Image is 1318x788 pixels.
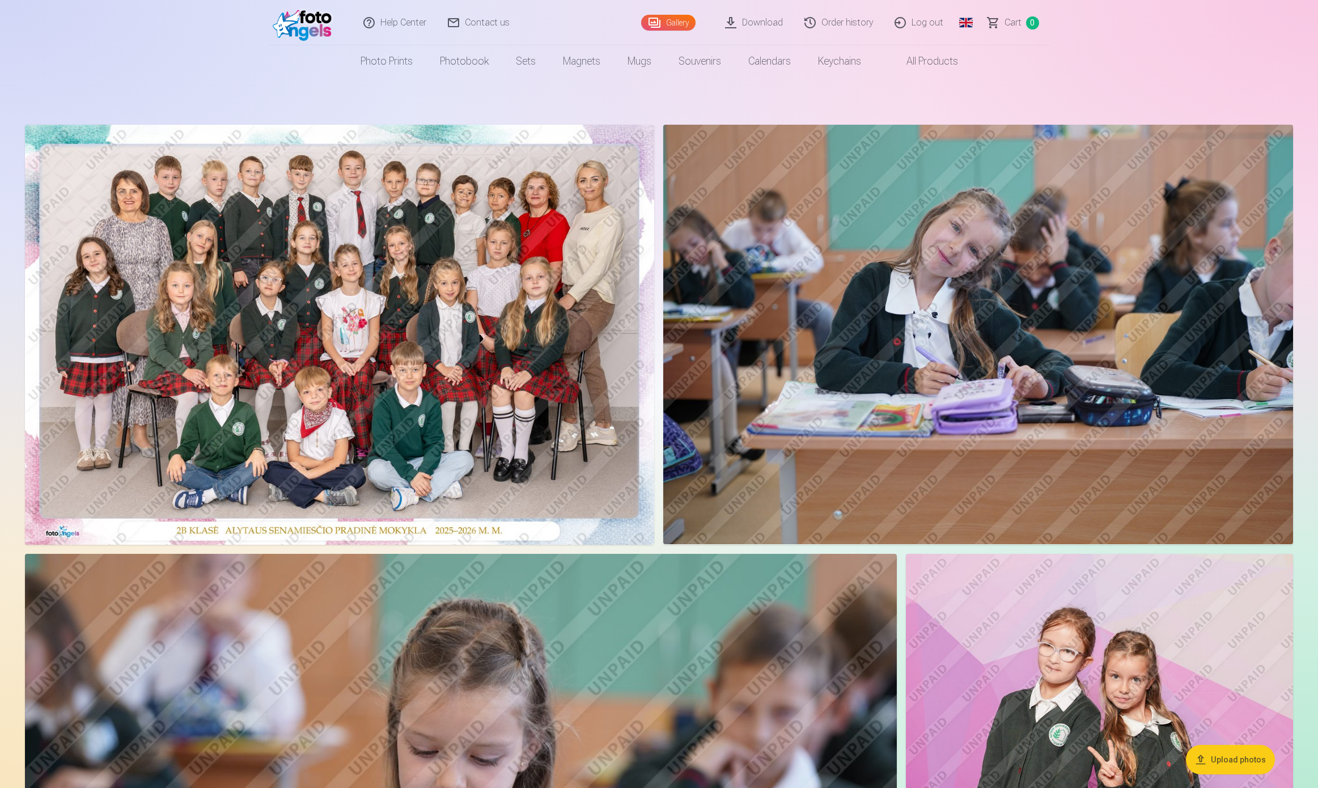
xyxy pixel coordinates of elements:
[347,45,426,77] a: Photo prints
[614,45,665,77] a: Mugs
[1026,16,1039,29] span: 0
[1186,745,1275,774] button: Upload photos
[273,5,338,41] img: /fa2
[502,45,549,77] a: Sets
[549,45,614,77] a: Magnets
[1005,16,1022,29] span: Сart
[735,45,804,77] a: Calendars
[804,45,875,77] a: Keychains
[641,15,696,31] a: Gallery
[665,45,735,77] a: Souvenirs
[426,45,502,77] a: Photobook
[875,45,972,77] a: All products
